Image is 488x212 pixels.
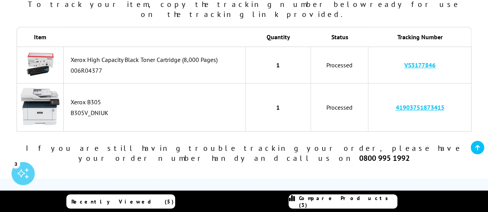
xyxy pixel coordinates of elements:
a: Compare Products (3) [289,194,397,209]
img: Xerox B305 [21,87,59,126]
a: Recently Viewed (5) [66,194,175,209]
div: If you are still having trouble tracking your order, please have your order number handy and call... [17,143,472,163]
td: 1 [246,83,311,132]
a: VS3177846 [404,61,436,69]
div: Xerox B305 [71,98,241,106]
div: B305V_DNIUK [71,109,241,117]
h2: Why buy from us? [15,188,473,200]
span: Recently Viewed (5) [71,198,174,205]
th: Item [17,27,64,47]
th: Tracking Number [368,27,471,47]
b: 0800 995 1992 [359,153,410,163]
td: Processed [311,83,368,132]
a: 41903751873415 [395,103,444,111]
div: Xerox High Capacity Black Toner Cartridge (8,000 Pages) [71,56,241,63]
th: Quantity [246,27,311,47]
th: Status [311,27,368,47]
img: Xerox High Capacity Black Toner Cartridge (8,000 Pages) [27,51,54,78]
td: Processed [311,47,368,83]
div: 3 [12,159,20,168]
div: 006R04377 [71,67,241,74]
td: 1 [246,47,311,83]
span: Compare Products (3) [299,195,397,209]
